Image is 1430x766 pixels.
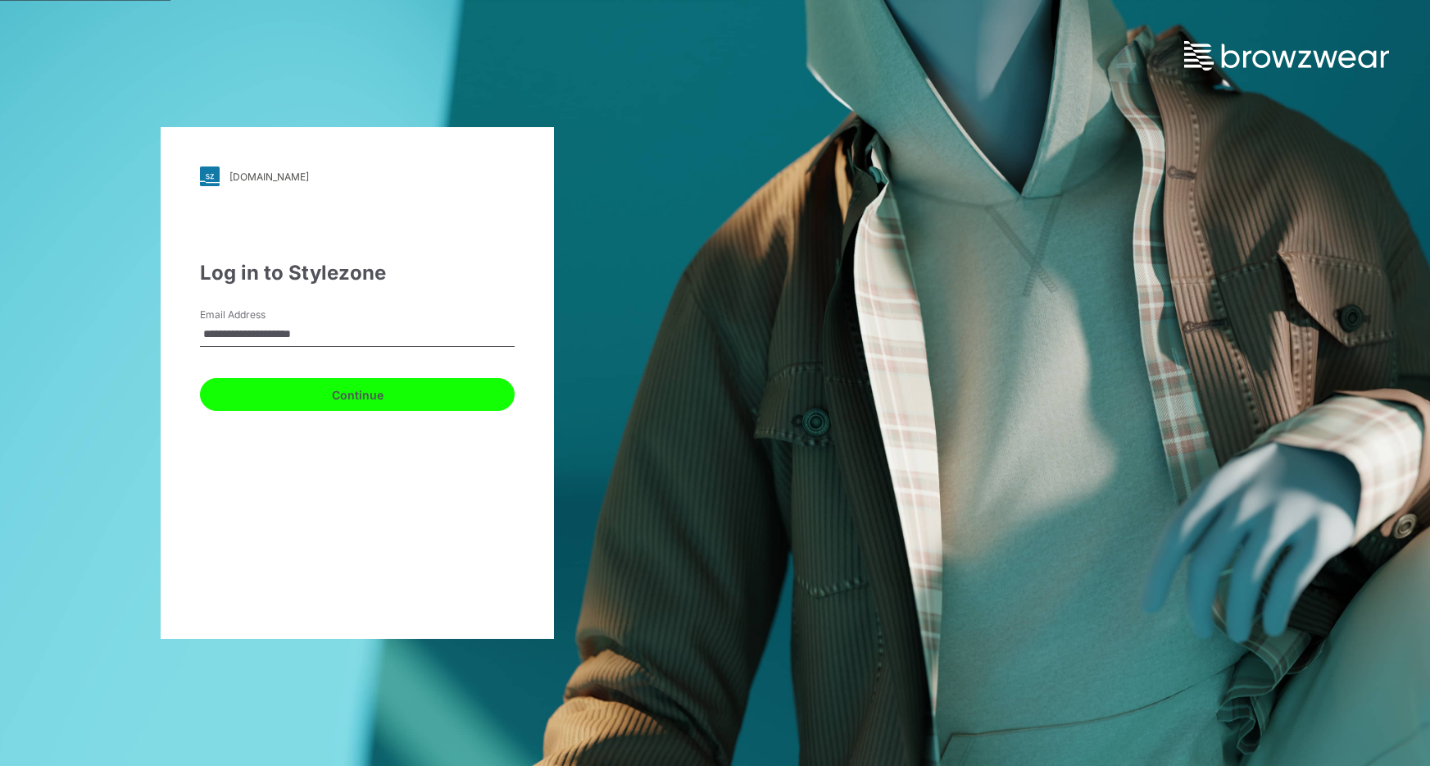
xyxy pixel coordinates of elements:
[229,171,309,183] div: [DOMAIN_NAME]
[200,308,315,322] label: Email Address
[200,166,515,186] a: [DOMAIN_NAME]
[200,378,515,411] button: Continue
[200,258,515,288] div: Log in to Stylezone
[200,166,220,186] img: svg+xml;base64,PHN2ZyB3aWR0aD0iMjgiIGhlaWdodD0iMjgiIHZpZXdCb3g9IjAgMCAyOCAyOCIgZmlsbD0ibm9uZSIgeG...
[1184,41,1389,71] img: browzwear-logo.73288ffb.svg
